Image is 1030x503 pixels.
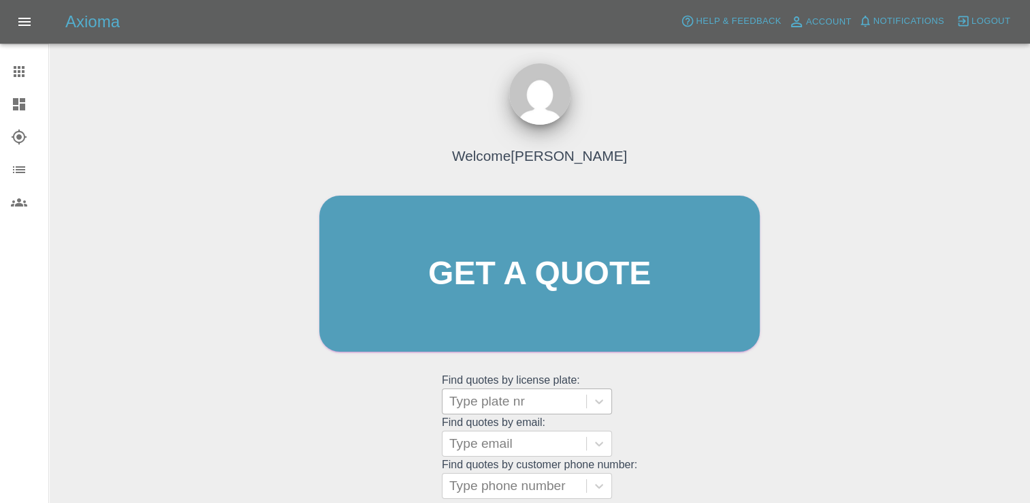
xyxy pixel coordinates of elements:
[953,11,1014,32] button: Logout
[785,11,855,33] a: Account
[855,11,948,32] button: Notifications
[319,196,760,352] a: Get a quote
[677,11,784,32] button: Help & Feedback
[971,14,1010,29] span: Logout
[442,459,637,499] grid: Find quotes by customer phone number:
[696,14,781,29] span: Help & Feedback
[442,416,637,457] grid: Find quotes by email:
[8,5,41,38] button: Open drawer
[873,14,944,29] span: Notifications
[452,145,627,166] h4: Welcome [PERSON_NAME]
[65,11,120,33] h5: Axioma
[509,63,570,125] img: ...
[806,14,852,30] span: Account
[442,374,637,414] grid: Find quotes by license plate:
